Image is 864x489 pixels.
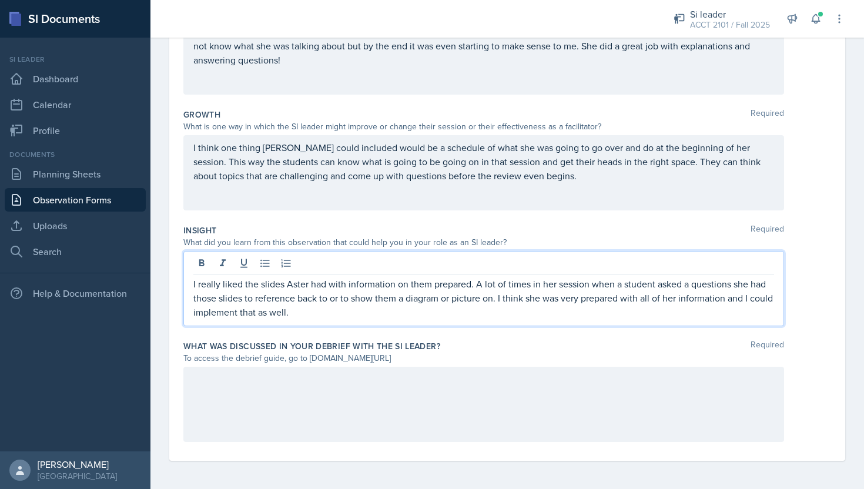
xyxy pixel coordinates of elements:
a: Calendar [5,93,146,116]
div: Si leader [690,7,770,21]
a: Dashboard [5,67,146,91]
span: Required [751,340,784,352]
label: What was discussed in your debrief with the SI Leader? [183,340,440,352]
span: Required [751,109,784,120]
div: ACCT 2101 / Fall 2025 [690,19,770,31]
div: Help & Documentation [5,282,146,305]
div: [PERSON_NAME] [38,458,117,470]
div: Documents [5,149,146,160]
label: Insight [183,225,216,236]
a: Search [5,240,146,263]
div: Si leader [5,54,146,65]
div: To access the debrief guide, go to [DOMAIN_NAME][URL] [183,352,784,364]
a: Uploads [5,214,146,237]
label: Growth [183,109,220,120]
p: I think one thing [PERSON_NAME] could included would be a schedule of what she was going to go ov... [193,140,774,183]
div: [GEOGRAPHIC_DATA] [38,470,117,482]
a: Profile [5,119,146,142]
div: What is one way in which the SI leader might improve or change their session or their effectivene... [183,120,784,133]
a: Planning Sheets [5,162,146,186]
div: What did you learn from this observation that could help you in your role as an SI leader? [183,236,784,249]
p: I think [PERSON_NAME] was extremely knowledgable on the topics she was going over. I never had to... [193,25,774,67]
span: Required [751,225,784,236]
a: Observation Forms [5,188,146,212]
p: I really liked the slides Aster had with information on them prepared. A lot of times in her sess... [193,277,774,319]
